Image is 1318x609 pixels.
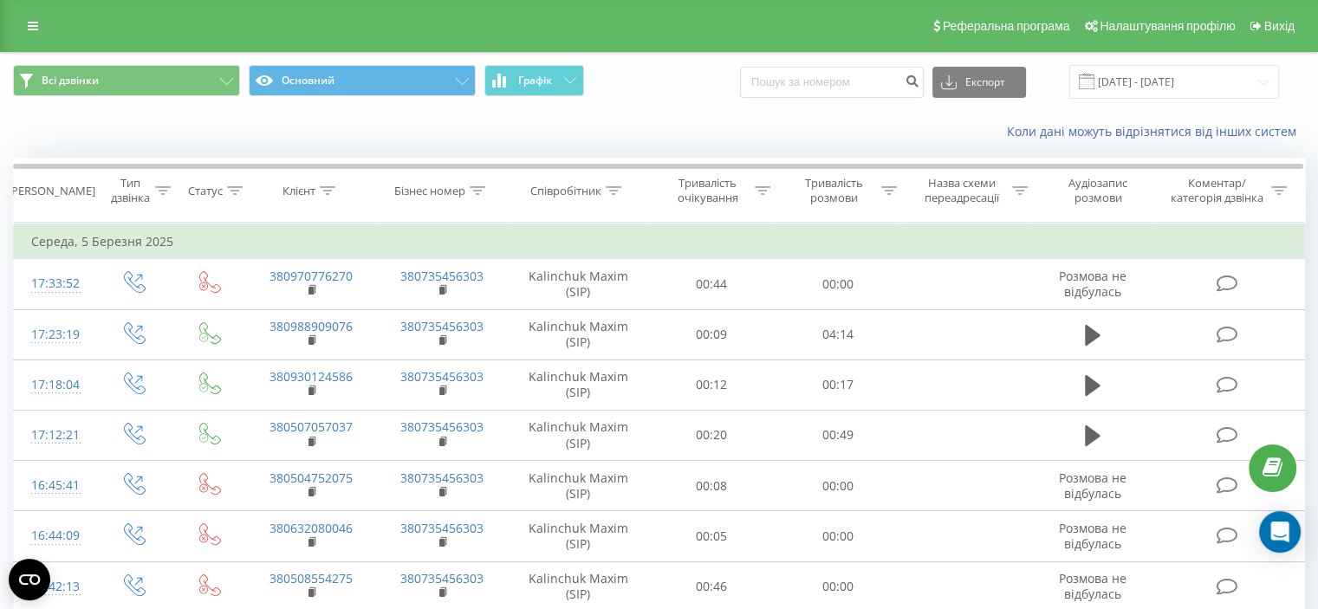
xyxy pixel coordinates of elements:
[31,519,77,553] div: 16:44:09
[400,418,484,435] a: 380735456303
[665,176,751,205] div: Тривалість очікування
[1059,268,1126,300] span: Розмова не відбулась
[400,570,484,586] a: 380735456303
[31,318,77,352] div: 17:23:19
[649,360,775,410] td: 00:12
[649,461,775,511] td: 00:08
[269,470,353,486] a: 380504752075
[775,511,900,561] td: 00:00
[790,176,877,205] div: Тривалість розмови
[1059,470,1126,502] span: Розмова не відбулась
[269,368,353,385] a: 380930124586
[530,184,601,198] div: Співробітник
[508,511,649,561] td: Kalinchuk Maxim (SIP)
[1059,570,1126,602] span: Розмова не відбулась
[1100,19,1235,33] span: Налаштування профілю
[649,410,775,460] td: 00:20
[775,259,900,309] td: 00:00
[394,184,465,198] div: Бізнес номер
[740,67,924,98] input: Пошук за номером
[31,418,77,452] div: 17:12:21
[775,410,900,460] td: 00:49
[400,470,484,486] a: 380735456303
[932,67,1026,98] button: Експорт
[1259,511,1301,553] div: Open Intercom Messenger
[400,268,484,284] a: 380735456303
[269,318,353,334] a: 380988909076
[1007,123,1305,139] a: Коли дані можуть відрізнятися вiд інших систем
[269,520,353,536] a: 380632080046
[31,570,77,604] div: 16:42:13
[649,309,775,360] td: 00:09
[109,176,150,205] div: Тип дзвінка
[14,224,1305,259] td: Середа, 5 Березня 2025
[775,360,900,410] td: 00:17
[508,461,649,511] td: Kalinchuk Maxim (SIP)
[649,511,775,561] td: 00:05
[508,410,649,460] td: Kalinchuk Maxim (SIP)
[917,176,1008,205] div: Назва схеми переадресації
[508,360,649,410] td: Kalinchuk Maxim (SIP)
[269,418,353,435] a: 380507057037
[775,309,900,360] td: 04:14
[400,368,484,385] a: 380735456303
[484,65,584,96] button: Графік
[1059,520,1126,552] span: Розмова не відбулась
[943,19,1070,33] span: Реферальна програма
[31,469,77,502] div: 16:45:41
[508,309,649,360] td: Kalinchuk Maxim (SIP)
[400,520,484,536] a: 380735456303
[518,75,552,87] span: Графік
[31,267,77,301] div: 17:33:52
[282,184,315,198] div: Клієнт
[775,461,900,511] td: 00:00
[508,259,649,309] td: Kalinchuk Maxim (SIP)
[1048,176,1149,205] div: Аудіозапис розмови
[649,259,775,309] td: 00:44
[269,570,353,586] a: 380508554275
[249,65,476,96] button: Основний
[31,368,77,402] div: 17:18:04
[9,559,50,600] button: Open CMP widget
[8,184,95,198] div: [PERSON_NAME]
[42,74,99,87] span: Всі дзвінки
[400,318,484,334] a: 380735456303
[1264,19,1295,33] span: Вихід
[269,268,353,284] a: 380970776270
[188,184,223,198] div: Статус
[1165,176,1267,205] div: Коментар/категорія дзвінка
[13,65,240,96] button: Всі дзвінки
